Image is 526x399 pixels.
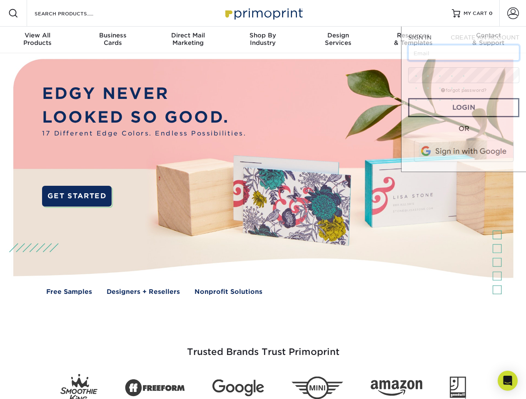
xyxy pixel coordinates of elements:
[301,32,376,39] span: Design
[107,287,180,297] a: Designers + Resellers
[42,129,246,138] span: 17 Different Edge Colors. Endless Possibilities.
[371,380,422,396] img: Amazon
[34,8,115,18] input: SEARCH PRODUCTS.....
[464,10,487,17] span: MY CART
[222,4,305,22] img: Primoprint
[150,32,225,47] div: Marketing
[194,287,262,297] a: Nonprofit Solutions
[150,32,225,39] span: Direct Mail
[408,98,519,117] a: Login
[42,186,112,207] a: GET STARTED
[376,32,451,39] span: Resources
[301,32,376,47] div: Services
[498,371,518,391] div: Open Intercom Messenger
[441,88,486,93] a: forgot password?
[75,32,150,39] span: Business
[212,379,264,397] img: Google
[20,327,507,367] h3: Trusted Brands Trust Primoprint
[489,10,493,16] span: 0
[225,27,300,53] a: Shop ByIndustry
[408,45,519,61] input: Email
[75,32,150,47] div: Cards
[376,27,451,53] a: Resources& Templates
[46,287,92,297] a: Free Samples
[451,34,519,41] span: CREATE AN ACCOUNT
[42,82,246,106] p: EDGY NEVER
[301,27,376,53] a: DesignServices
[450,377,466,399] img: Goodwill
[150,27,225,53] a: Direct MailMarketing
[408,34,431,41] span: SIGN IN
[42,106,246,129] p: LOOKED SO GOOD.
[75,27,150,53] a: BusinessCards
[225,32,300,39] span: Shop By
[225,32,300,47] div: Industry
[376,32,451,47] div: & Templates
[408,124,519,134] div: OR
